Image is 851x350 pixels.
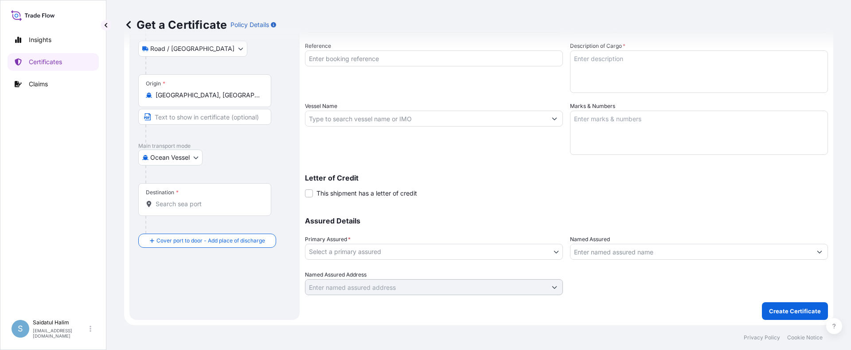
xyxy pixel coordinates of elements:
input: Enter booking reference [305,50,563,66]
span: Cover port to door - Add place of discharge [156,236,265,245]
button: Cover port to door - Add place of discharge [138,234,276,248]
a: Privacy Policy [744,334,780,341]
input: Assured Name [570,244,812,260]
input: Named Assured Address [305,279,547,295]
label: Marks & Numbers [570,102,615,111]
label: Vessel Name [305,102,337,111]
span: Primary Assured [305,235,351,244]
a: Claims [8,75,99,93]
span: Ocean Vessel [150,153,190,162]
p: Get a Certificate [124,18,227,32]
p: [EMAIL_ADDRESS][DOMAIN_NAME] [33,328,88,338]
p: Claims [29,80,48,88]
p: Create Certificate [769,307,821,315]
a: Cookie Notice [787,334,823,341]
button: Select a primary assured [305,244,563,260]
span: Select a primary assured [309,247,381,256]
p: Saidatul Halim [33,319,88,326]
a: Insights [8,31,99,49]
input: Destination [156,200,260,208]
input: Text to appear on certificate [138,109,271,125]
p: Insights [29,35,51,44]
button: Select transport [138,150,203,165]
div: Origin [146,80,165,87]
label: Named Assured [570,235,610,244]
p: Assured Details [305,217,828,224]
p: Main transport mode [138,142,291,150]
span: S [18,324,23,333]
p: Policy Details [230,20,269,29]
button: Show suggestions [547,279,562,295]
input: Origin [156,91,260,100]
p: Certificates [29,58,62,66]
span: This shipment has a letter of credit [316,189,417,198]
div: Destination [146,189,179,196]
p: Letter of Credit [305,174,828,181]
button: Show suggestions [547,111,562,127]
input: Type to search vessel name or IMO [305,111,547,127]
label: Named Assured Address [305,270,367,279]
button: Show suggestions [812,244,828,260]
a: Certificates [8,53,99,71]
button: Create Certificate [762,302,828,320]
